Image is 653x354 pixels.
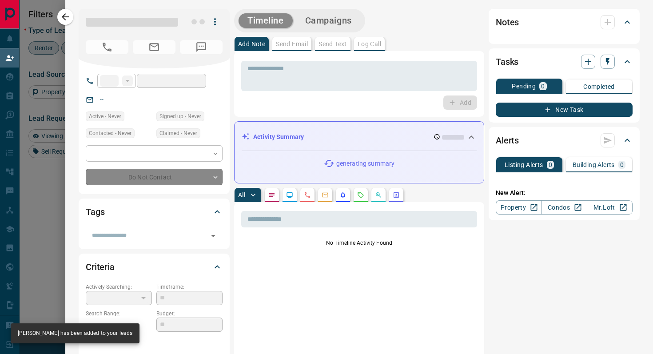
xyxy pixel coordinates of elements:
button: Timeline [239,13,293,28]
svg: Notes [268,191,275,199]
div: [PERSON_NAME] has been added to your leads [18,326,132,341]
h2: Notes [496,15,519,29]
p: Budget: [156,310,223,318]
h2: Criteria [86,260,115,274]
svg: Agent Actions [393,191,400,199]
div: Tasks [496,51,633,72]
p: New Alert: [496,188,633,198]
div: Notes [496,12,633,33]
h2: Alerts [496,133,519,147]
p: Add Note [238,41,265,47]
p: All [238,192,245,198]
a: Property [496,200,542,215]
div: Criteria [86,256,223,278]
span: No Number [86,40,128,54]
p: Search Range: [86,310,152,318]
p: generating summary [336,159,394,168]
button: New Task [496,103,633,117]
p: -- - -- [86,318,152,332]
div: Alerts [496,130,633,151]
svg: Opportunities [375,191,382,199]
p: 0 [620,162,624,168]
p: Listing Alerts [505,162,543,168]
button: Campaigns [296,13,361,28]
span: Contacted - Never [89,129,131,138]
p: 0 [549,162,552,168]
p: No Timeline Activity Found [241,239,477,247]
svg: Lead Browsing Activity [286,191,293,199]
svg: Listing Alerts [339,191,346,199]
a: -- [100,96,104,103]
p: Areas Searched: [86,337,223,345]
span: No Number [180,40,223,54]
span: Claimed - Never [159,129,197,138]
p: Timeframe: [156,283,223,291]
p: Pending [512,83,536,89]
svg: Calls [304,191,311,199]
span: Active - Never [89,112,121,121]
button: Open [207,230,219,242]
span: No Email [133,40,175,54]
p: Completed [583,84,615,90]
div: Tags [86,201,223,223]
p: Actively Searching: [86,283,152,291]
div: Activity Summary [242,129,477,145]
div: Do Not Contact [86,169,223,185]
svg: Requests [357,191,364,199]
h2: Tags [86,205,104,219]
p: 0 [541,83,545,89]
h2: Tasks [496,55,518,69]
p: Building Alerts [573,162,615,168]
a: Mr.Loft [587,200,633,215]
svg: Emails [322,191,329,199]
a: Condos [541,200,587,215]
span: Signed up - Never [159,112,201,121]
p: Activity Summary [253,132,304,142]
